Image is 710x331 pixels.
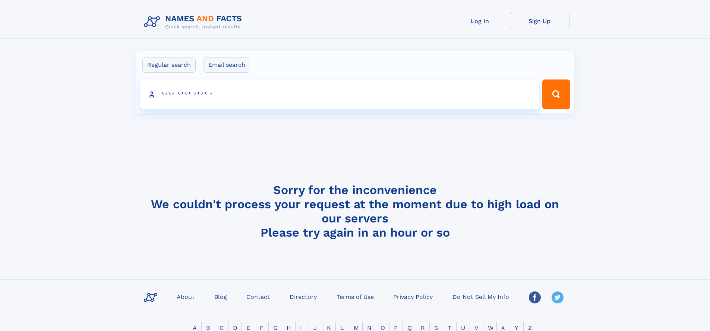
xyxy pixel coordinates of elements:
a: Privacy Policy [390,291,436,302]
a: Directory [287,291,320,302]
img: Twitter [552,291,564,303]
img: Facebook [529,291,541,303]
a: Contact [243,291,273,302]
label: Email search [203,57,250,73]
h4: Sorry for the inconvenience We couldn't process your request at the moment due to high load on ou... [141,183,569,240]
img: Logo Names and Facts [141,12,248,32]
button: Search Button [542,79,570,109]
a: Log In [450,12,510,30]
a: Do Not Sell My Info [449,291,512,302]
a: Sign Up [510,12,569,30]
input: search input [140,79,539,109]
a: Terms of Use [334,291,377,302]
a: About [174,291,198,302]
label: Regular search [142,57,196,73]
a: Blog [211,291,230,302]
